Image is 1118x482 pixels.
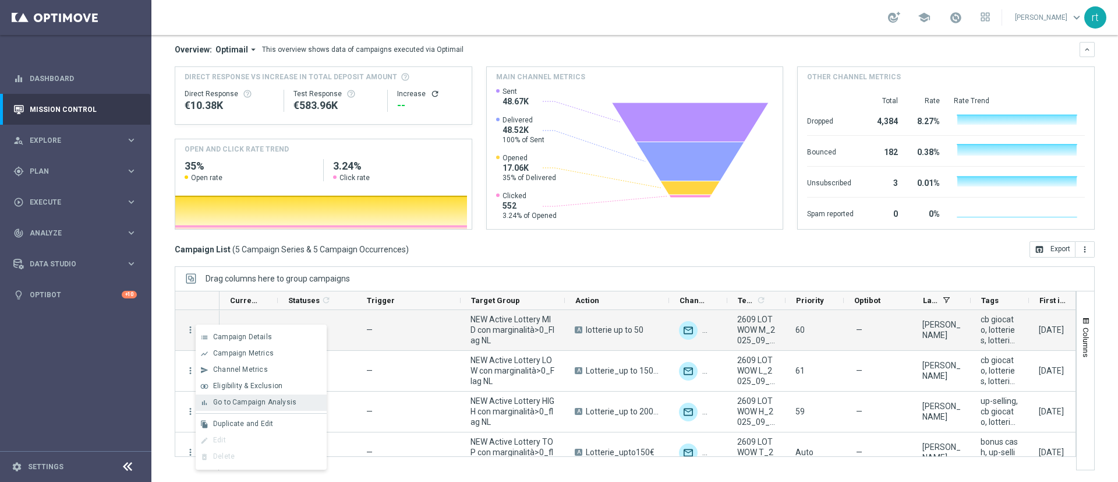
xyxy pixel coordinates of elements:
[737,396,776,427] span: 2609 LOTWOW H_2025_09_26
[1080,245,1089,254] i: more_vert
[13,259,126,269] div: Data Studio
[196,416,327,432] button: file_copy Duplicate and Edit
[28,463,63,470] a: Settings
[981,396,1019,427] span: up-selling, cb giocato, lotteries, sisal points, talent
[13,259,137,269] button: Data Studio keyboard_arrow_right
[503,153,556,163] span: Opened
[191,173,222,182] span: Open rate
[680,296,707,305] span: Channel
[196,395,327,411] button: bar_chart Go to Campaign Analysis
[397,89,462,98] div: Increase
[13,197,126,207] div: Execute
[1014,9,1084,26] a: [PERSON_NAME]keyboard_arrow_down
[807,72,901,82] h4: Other channel metrics
[232,244,235,255] span: (
[912,111,940,129] div: 8.27%
[1039,325,1064,335] div: 26 Sep 2025, Friday
[13,135,126,146] div: Explore
[206,274,350,283] span: Drag columns here to group campaigns
[1039,365,1064,376] div: 26 Sep 2025, Friday
[262,44,464,55] div: This overview shows data of campaigns executed via Optimail
[756,295,766,305] i: refresh
[575,296,599,305] span: Action
[918,11,931,24] span: school
[807,173,854,191] div: Unsubscribed
[13,135,24,146] i: person_search
[922,442,961,463] div: Elena Zarbin
[981,314,1019,346] span: cb giocato, lotteries, lotterie, up selling, talent
[13,279,137,310] div: Optibot
[12,462,22,472] i: settings
[1039,296,1067,305] span: First in Range
[333,159,462,173] h2: 3.24%
[586,406,659,417] span: Lotterie_up to 20000 Sisal Points
[126,135,137,146] i: keyboard_arrow_right
[679,362,698,381] div: Optimail
[856,365,862,376] span: —
[912,173,940,191] div: 0.01%
[922,319,961,340] div: marco Maccarrone
[702,321,721,340] img: Other
[185,72,397,82] span: Direct Response VS Increase In Total Deposit Amount
[738,296,755,305] span: Templates
[981,355,1019,386] span: cb giocato, lotteries, lotterie, up selling, talent
[185,159,314,173] h2: 35%
[213,365,268,374] span: Channel Metrics
[856,406,862,417] span: —
[856,447,862,458] span: —
[13,166,24,177] i: gps_fixed
[503,135,544,145] span: 100% of Sent
[795,448,813,457] span: Auto
[679,403,698,421] div: Optimail
[795,407,805,416] span: 59
[200,382,208,390] i: join_inner
[868,203,898,222] div: 0
[795,366,805,375] span: 61
[200,333,208,342] i: list
[575,408,582,415] span: A
[185,89,274,98] div: Direct Response
[679,444,698,462] img: Optimail
[366,366,373,375] span: —
[13,74,137,83] button: equalizer Dashboard
[1029,241,1075,258] button: open_in_browser Export
[30,94,137,125] a: Mission Control
[470,314,555,346] span: NEW Active Lottery MID con marginalità>0_Flag NL
[175,351,220,392] div: Press SPACE to select this row.
[13,198,137,207] button: play_circle_outline Execute keyboard_arrow_right
[406,244,409,255] span: )
[235,244,406,255] span: 5 Campaign Series & 5 Campaign Occurrences
[430,89,440,98] button: refresh
[126,166,137,177] i: keyboard_arrow_right
[13,166,126,177] div: Plan
[175,244,409,255] h3: Campaign List
[868,111,898,129] div: 4,384
[981,437,1019,468] span: bonus cash, up-selling, cb giocato, lotteries, talent
[586,447,654,458] span: Lotterie_upto150€
[213,382,282,390] span: Eligibility & Exclusion
[30,63,137,94] a: Dashboard
[367,296,395,305] span: Trigger
[868,142,898,160] div: 182
[854,296,880,305] span: Optibot
[13,73,24,84] i: equalizer
[868,173,898,191] div: 3
[126,227,137,238] i: keyboard_arrow_right
[30,199,126,206] span: Execute
[13,63,137,94] div: Dashboard
[503,191,557,200] span: Clicked
[586,325,643,335] span: lotterie up to 50
[293,98,378,112] div: €583,956
[215,44,248,55] span: Optimail
[575,326,582,333] span: A
[13,136,137,145] div: person_search Explore keyboard_arrow_right
[702,444,721,462] img: Other
[185,365,196,376] i: more_vert
[13,228,137,238] button: track_changes Analyze keyboard_arrow_right
[912,96,940,105] div: Rate
[755,294,766,307] span: Calculate column
[737,437,776,468] span: 2609 LOTWOW T_2025_09_26
[503,163,556,173] span: 17.06K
